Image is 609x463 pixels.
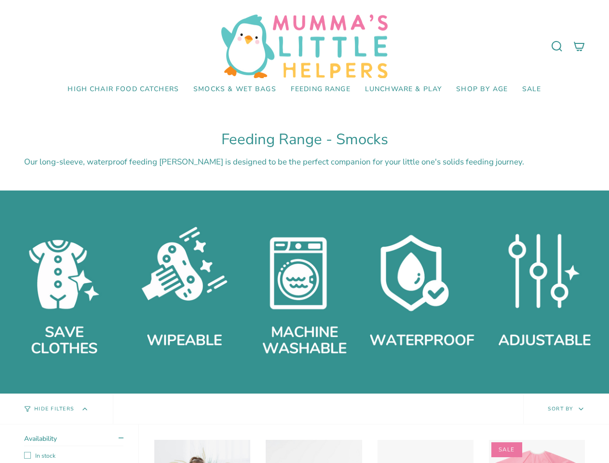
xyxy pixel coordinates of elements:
[24,452,123,460] label: In stock
[60,78,186,101] a: High Chair Food Catchers
[221,14,388,78] img: Mumma’s Little Helpers
[284,78,358,101] a: Feeding Range
[24,156,524,167] span: Our long-sleeve, waterproof feeding [PERSON_NAME] is designed to be the perfect companion for you...
[522,85,541,94] span: SALE
[186,78,284,101] a: Smocks & Wet Bags
[515,78,549,101] a: SALE
[491,442,522,457] span: Sale
[456,85,508,94] span: Shop by Age
[449,78,515,101] a: Shop by Age
[34,407,74,412] span: Hide Filters
[24,434,123,446] summary: Availability
[358,78,449,101] a: Lunchware & Play
[365,85,442,94] span: Lunchware & Play
[193,85,276,94] span: Smocks & Wet Bags
[291,85,351,94] span: Feeding Range
[24,434,57,443] span: Availability
[68,85,179,94] span: High Chair Food Catchers
[523,394,609,424] button: Sort by
[24,131,585,149] h1: Feeding Range - Smocks
[548,405,573,412] span: Sort by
